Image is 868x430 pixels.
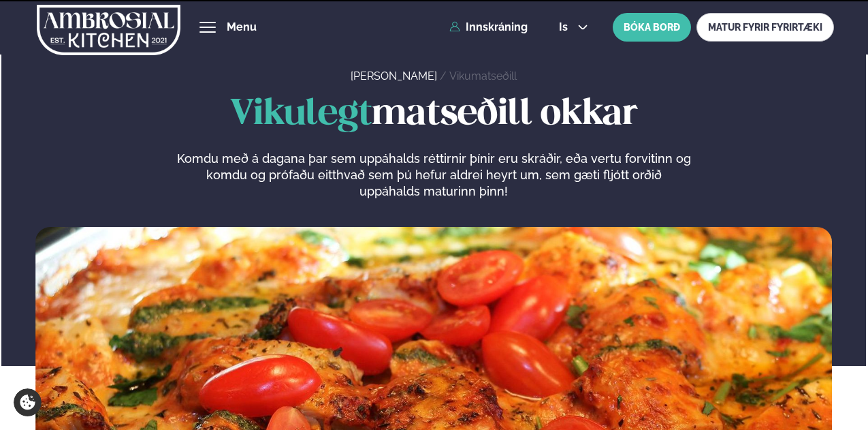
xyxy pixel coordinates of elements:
[613,13,691,42] button: BÓKA BORÐ
[351,70,437,82] a: [PERSON_NAME]
[230,97,372,132] span: Vikulegt
[449,70,517,82] a: Vikumatseðill
[199,19,216,35] button: hamburger
[559,22,572,33] span: is
[14,388,42,416] a: Cookie settings
[548,22,599,33] button: is
[449,21,528,33] a: Innskráning
[176,151,691,200] p: Komdu með á dagana þar sem uppáhalds réttirnir þínir eru skráðir, eða vertu forvitinn og komdu og...
[440,70,449,82] span: /
[696,13,834,42] a: MATUR FYRIR FYRIRTÆKI
[35,95,832,134] h1: matseðill okkar
[37,2,180,58] img: logo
